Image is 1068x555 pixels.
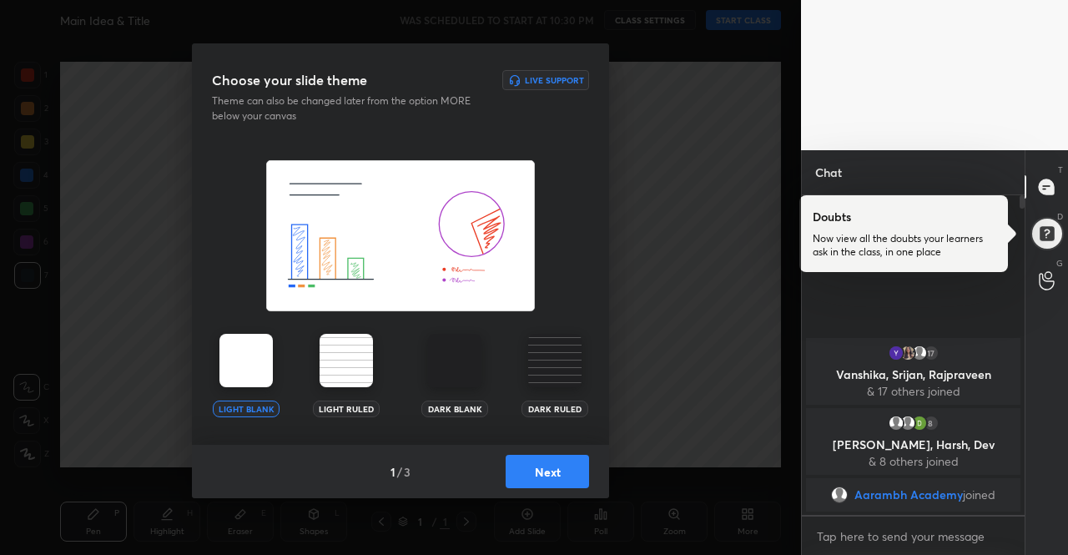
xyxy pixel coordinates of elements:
[888,345,904,361] img: thumbnail.jpg
[397,463,402,481] h4: /
[525,76,584,84] h6: Live Support
[1058,164,1063,176] p: T
[802,150,855,194] p: Chat
[266,160,535,312] img: lightThemeBanner.de937ee3.svg
[212,93,482,124] p: Theme can also be changed later from the option MORE below your canvas
[320,334,373,387] img: lightRuledTheme.002cd57a.svg
[911,345,928,361] img: default.png
[421,401,488,417] div: Dark Blank
[219,334,273,387] img: lightTheme.5bb83c5b.svg
[528,334,582,387] img: darkRuledTheme.359fb5fd.svg
[506,455,589,488] button: Next
[899,345,916,361] img: thumbnail.jpg
[1057,210,1063,223] p: D
[963,488,995,502] span: joined
[802,335,1025,515] div: grid
[816,368,1010,381] p: Vanshika, Srijan, Rajpraveen
[888,415,904,431] img: default.png
[816,455,1010,468] p: & 8 others joined
[390,463,395,481] h4: 1
[212,70,367,90] h3: Choose your slide theme
[923,415,940,431] div: 8
[831,487,848,503] img: default.png
[313,401,380,417] div: Light Ruled
[923,345,940,361] div: 17
[521,401,588,417] div: Dark Ruled
[816,438,1010,452] p: [PERSON_NAME], Harsh, Dev
[911,415,928,431] img: thumbnail.jpg
[1056,257,1063,270] p: G
[428,334,481,387] img: darkTheme.aa1caeba.svg
[404,463,411,481] h4: 3
[899,415,916,431] img: default.png
[854,488,963,502] span: Aarambh Academy
[816,385,1010,398] p: & 17 others joined
[213,401,280,417] div: Light Blank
